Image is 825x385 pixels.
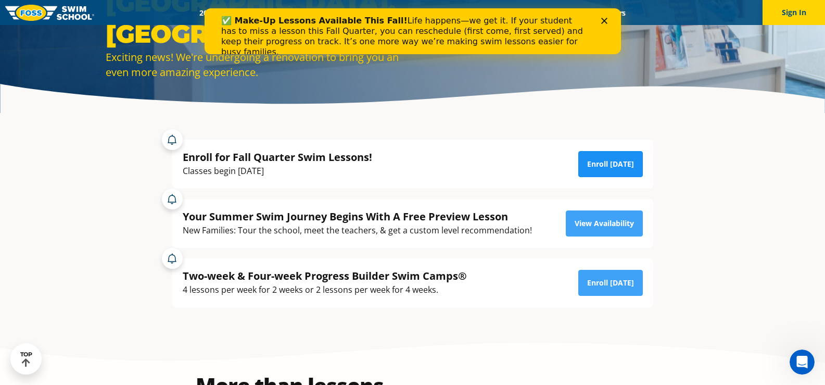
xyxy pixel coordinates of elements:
div: Enroll for Fall Quarter Swim Lessons! [183,150,372,164]
div: Life happens—we get it. If your student has to miss a lesson this Fall Quarter, you can reschedul... [17,7,383,49]
div: Exciting news! We're undergoing a renovation to bring you an even more amazing experience. [106,49,408,80]
div: TOP [20,351,32,367]
a: Enroll [DATE] [578,151,643,177]
a: 2025 Calendar [191,8,256,18]
a: Enroll [DATE] [578,270,643,296]
a: View Availability [566,210,643,237]
div: 4 lessons per week for 2 weeks or 2 lessons per week for 4 weeks. [183,283,467,297]
iframe: Intercom live chat banner [205,8,621,54]
a: Blog [559,8,591,18]
a: Swim Like [PERSON_NAME] [449,8,559,18]
iframe: Intercom live chat [790,350,815,375]
div: Your Summer Swim Journey Begins With A Free Preview Lesson [183,209,532,223]
div: New Families: Tour the school, meet the teachers, & get a custom level recommendation! [183,223,532,238]
img: FOSS Swim School Logo [5,5,94,21]
a: About FOSS [390,8,449,18]
a: Schools [256,8,299,18]
div: Close [397,9,407,16]
div: Two-week & Four-week Progress Builder Swim Camps® [183,269,467,283]
a: Careers [591,8,634,18]
a: Swim Path® Program [299,8,390,18]
b: ✅ Make-Up Lessons Available This Fall! [17,7,203,17]
div: Classes begin [DATE] [183,164,372,178]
